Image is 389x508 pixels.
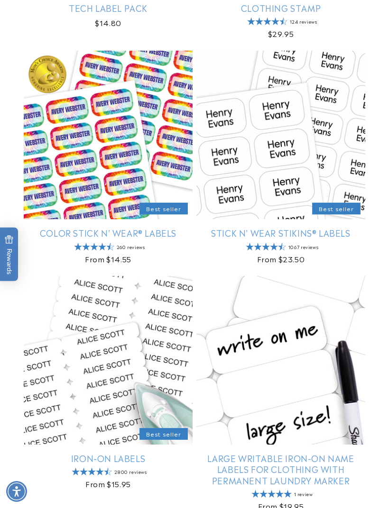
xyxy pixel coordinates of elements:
[6,481,27,502] div: Accessibility Menu
[196,2,365,13] a: Clothing Stamp
[5,235,14,274] span: Rewards
[24,2,193,13] a: Tech Label Pack
[24,453,193,463] a: Iron-On Labels
[196,227,365,238] a: Stick N' Wear Stikins® Labels
[8,432,120,461] iframe: Sign Up via Text for Offers
[196,453,365,486] a: Large Writable Iron-On Name Labels for Clothing with Permanent Laundry Marker
[24,227,193,238] a: Color Stick N' Wear® Labels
